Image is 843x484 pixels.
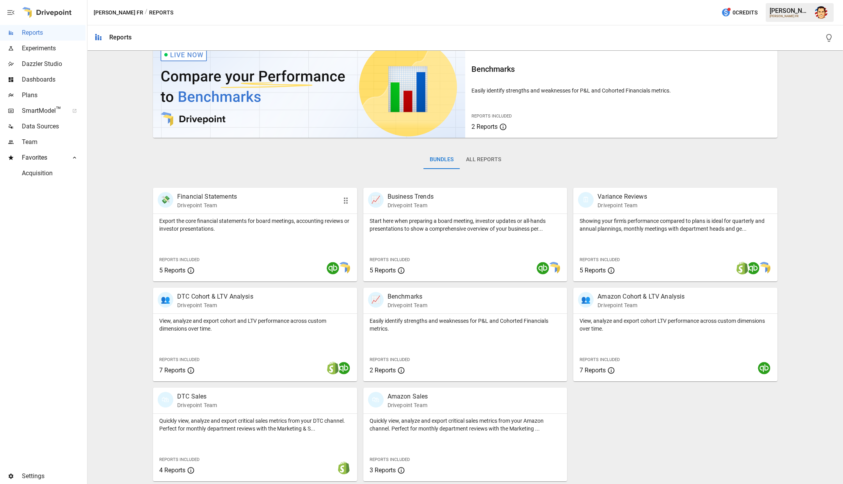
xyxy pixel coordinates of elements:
[471,123,498,130] span: 2 Reports
[22,106,64,116] span: SmartModel
[22,59,85,69] span: Dazzler Studio
[747,262,759,274] img: quickbooks
[56,105,61,115] span: ™
[370,357,410,362] span: Reports Included
[733,8,758,18] span: 0 Credits
[94,8,143,18] button: [PERSON_NAME] FR
[718,5,761,20] button: 0Credits
[159,417,351,432] p: Quickly view, analyze and export critical sales metrics from your DTC channel. Perfect for monthl...
[580,217,771,233] p: Showing your firm's performance compared to plans is ideal for quarterly and annual plannings, mo...
[22,91,85,100] span: Plans
[368,392,384,407] div: 🛍
[145,8,148,18] div: /
[598,201,647,209] p: Drivepoint Team
[153,36,465,138] img: video thumbnail
[177,292,253,301] p: DTC Cohort & LTV Analysis
[368,292,384,308] div: 📈
[598,192,647,201] p: Variance Reviews
[388,301,427,309] p: Drivepoint Team
[770,14,810,18] div: [PERSON_NAME] FR
[159,257,199,262] span: Reports Included
[736,262,749,274] img: shopify
[580,317,771,333] p: View, analyze and export cohort LTV performance across custom dimensions over time.
[368,192,384,208] div: 📈
[158,292,173,308] div: 👥
[471,63,771,75] h6: Benchmarks
[758,262,770,274] img: smart model
[370,367,396,374] span: 2 Reports
[109,34,132,41] div: Reports
[423,150,460,169] button: Bundles
[598,301,685,309] p: Drivepoint Team
[159,317,351,333] p: View, analyze and export cohort and LTV performance across custom dimensions over time.
[22,75,85,84] span: Dashboards
[548,262,560,274] img: smart model
[22,44,85,53] span: Experiments
[388,292,427,301] p: Benchmarks
[177,392,217,401] p: DTC Sales
[338,462,350,474] img: shopify
[370,466,396,474] span: 3 Reports
[177,401,217,409] p: Drivepoint Team
[580,257,620,262] span: Reports Included
[159,267,185,274] span: 5 Reports
[159,357,199,362] span: Reports Included
[159,217,351,233] p: Export the core financial statements for board meetings, accounting reviews or investor presentat...
[471,114,512,119] span: Reports Included
[338,262,350,274] img: smart model
[580,267,606,274] span: 5 Reports
[370,457,410,462] span: Reports Included
[815,6,827,19] img: Austin Gardner-Smith
[770,7,810,14] div: [PERSON_NAME]
[177,301,253,309] p: Drivepoint Team
[758,362,770,374] img: quickbooks
[327,362,339,374] img: shopify
[537,262,549,274] img: quickbooks
[159,367,185,374] span: 7 Reports
[578,192,594,208] div: 🗓
[159,457,199,462] span: Reports Included
[22,153,64,162] span: Favorites
[370,257,410,262] span: Reports Included
[578,292,594,308] div: 👥
[338,362,350,374] img: quickbooks
[370,417,561,432] p: Quickly view, analyze and export critical sales metrics from your Amazon channel. Perfect for mon...
[598,292,685,301] p: Amazon Cohort & LTV Analysis
[22,137,85,147] span: Team
[388,392,428,401] p: Amazon Sales
[177,201,237,209] p: Drivepoint Team
[580,367,606,374] span: 7 Reports
[460,150,507,169] button: All Reports
[370,317,561,333] p: Easily identify strengths and weaknesses for P&L and Cohorted Financials metrics.
[22,169,85,178] span: Acquisition
[471,87,771,94] p: Easily identify strengths and weaknesses for P&L and Cohorted Financials metrics.
[580,357,620,362] span: Reports Included
[327,262,339,274] img: quickbooks
[22,28,85,37] span: Reports
[388,401,428,409] p: Drivepoint Team
[22,472,85,481] span: Settings
[370,267,396,274] span: 5 Reports
[388,192,434,201] p: Business Trends
[158,192,173,208] div: 💸
[159,466,185,474] span: 4 Reports
[388,201,434,209] p: Drivepoint Team
[370,217,561,233] p: Start here when preparing a board meeting, investor updates or all-hands presentations to show a ...
[158,392,173,407] div: 🛍
[22,122,85,131] span: Data Sources
[177,192,237,201] p: Financial Statements
[810,2,832,23] button: Austin Gardner-Smith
